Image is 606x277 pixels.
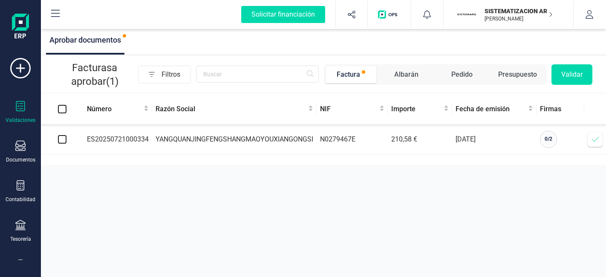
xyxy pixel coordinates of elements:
button: Logo de OPS [373,1,406,28]
span: Número [87,104,142,114]
img: Logo de OPS [378,10,401,19]
span: Filtros [162,66,190,83]
img: SI [457,5,476,24]
span: Razón Social [156,104,306,114]
div: Solicitar financiación [241,6,325,23]
button: SISISTEMATIZACION ARQUITECTONICA EN REFORMAS SL[PERSON_NAME] [454,1,563,28]
th: Firmas [537,94,584,124]
div: Documentos [6,156,35,163]
div: Contabilidad [6,196,35,203]
span: Fecha de emisión [456,104,527,114]
td: [DATE] [452,124,537,155]
td: N0279467E [317,124,388,155]
div: Pedido [451,69,473,80]
span: Importe [391,104,442,114]
span: 0 / 2 [545,136,552,142]
button: Filtros [138,66,191,84]
input: Buscar [196,66,319,83]
p: Facturas a aprobar (1) [55,61,135,88]
td: 210,58 € [388,124,452,155]
p: [PERSON_NAME] [485,15,553,22]
td: YANGQUANJINGFENGSHANGMAOYOUXIANGONGSI [152,124,317,155]
div: Validaciones [6,117,35,124]
img: Logo Finanedi [12,14,29,41]
td: ES20250721000334 [84,124,152,155]
span: NIF [320,104,378,114]
button: Solicitar financiación [231,1,335,28]
div: Presupuesto [498,69,537,80]
div: Tesorería [10,236,31,242]
button: Validar [551,64,592,85]
span: Aprobar documentos [49,35,121,44]
p: SISTEMATIZACION ARQUITECTONICA EN REFORMAS SL [485,7,553,15]
div: Albarán [394,69,418,80]
div: Factura [337,69,360,80]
